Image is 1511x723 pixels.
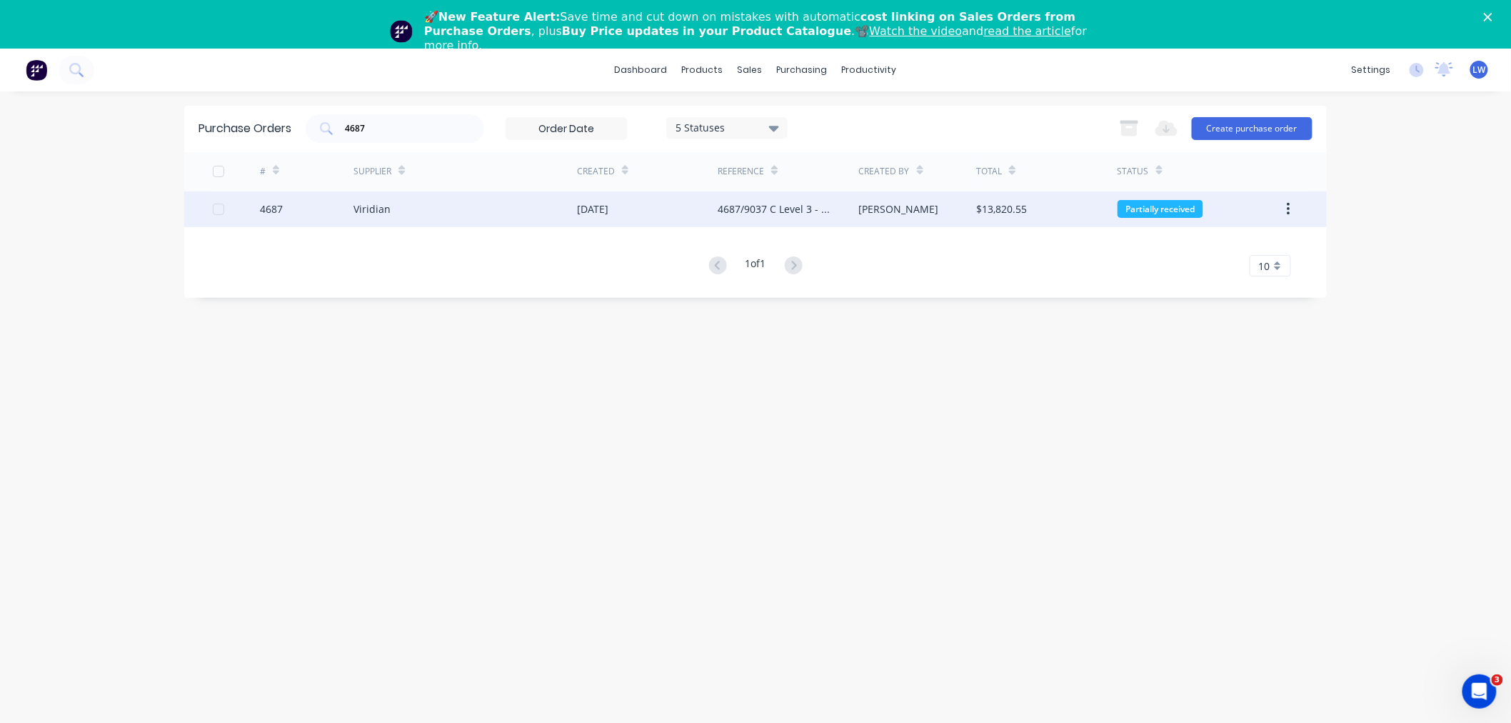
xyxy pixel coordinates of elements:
[1345,59,1398,81] div: settings
[984,24,1072,38] a: read the article
[675,59,731,81] div: products
[577,165,615,178] div: Created
[343,121,462,136] input: Search purchase orders...
[1259,259,1270,274] span: 10
[26,59,47,81] img: Factory
[506,118,626,139] input: Order Date
[859,165,910,178] div: Created By
[577,201,608,216] div: [DATE]
[718,201,830,216] div: 4687/9037 C Level 3 - Phase 1-Rev 1
[746,256,766,276] div: 1 of 1
[976,165,1002,178] div: Total
[608,59,675,81] a: dashboard
[676,121,778,136] div: 5 Statuses
[562,24,851,38] b: Buy Price updates in your Product Catalogue
[870,24,963,38] a: Watch the video
[976,201,1027,216] div: $13,820.55
[390,20,413,43] img: Profile image for Team
[260,165,266,178] div: #
[1473,64,1486,76] span: LW
[1118,200,1203,218] div: Partially received
[1192,117,1312,140] button: Create purchase order
[770,59,835,81] div: purchasing
[353,201,391,216] div: Viridian
[718,165,764,178] div: Reference
[424,10,1075,38] b: cost linking on Sales Orders from Purchase Orders
[260,201,283,216] div: 4687
[353,165,391,178] div: Supplier
[1484,13,1498,21] div: Close
[835,59,904,81] div: productivity
[731,59,770,81] div: sales
[438,10,561,24] b: New Feature Alert:
[424,10,1098,53] div: 🚀 Save time and cut down on mistakes with automatic , plus .📽️ and for more info.
[1492,674,1503,686] span: 3
[1118,165,1149,178] div: Status
[1462,674,1497,709] iframe: Intercom live chat
[199,120,291,137] div: Purchase Orders
[859,201,939,216] div: [PERSON_NAME]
